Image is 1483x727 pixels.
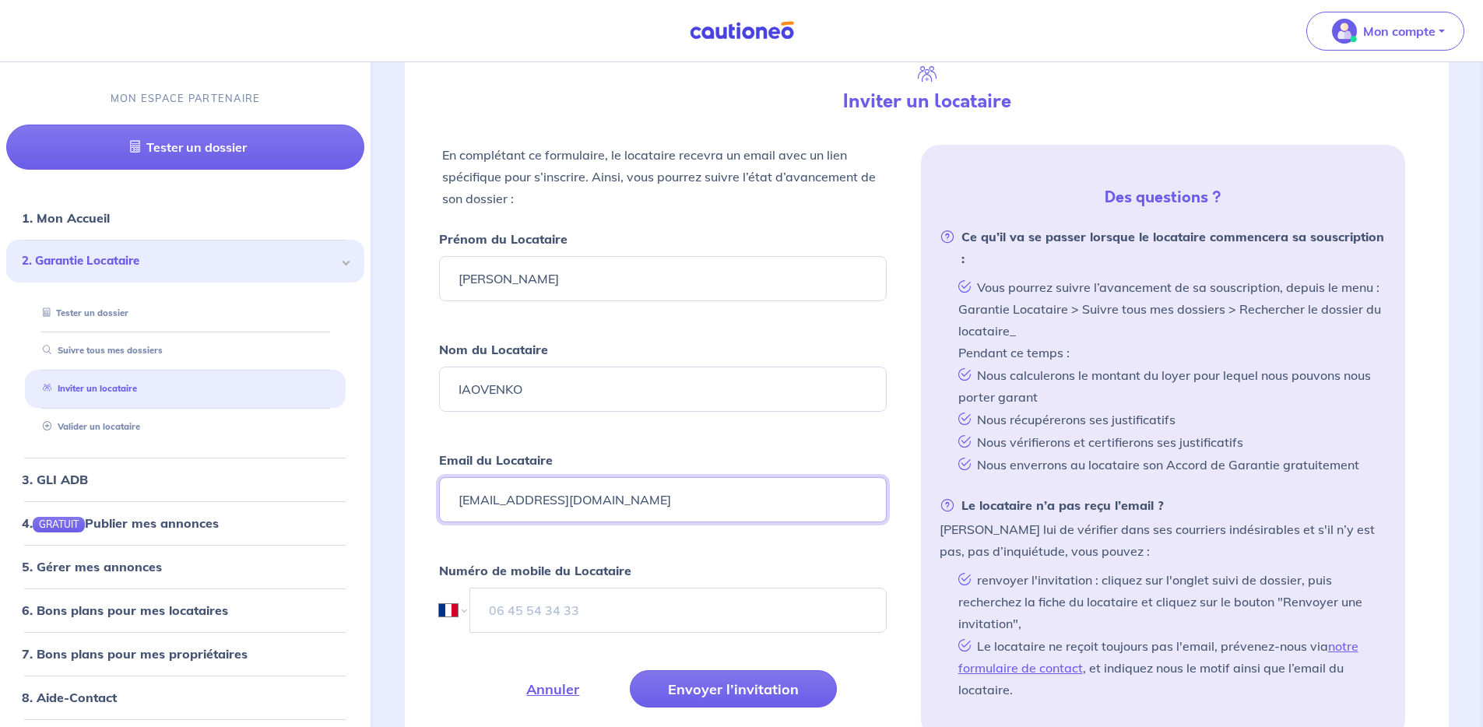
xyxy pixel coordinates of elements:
strong: Numéro de mobile du Locataire [439,563,631,578]
div: 6. Bons plans pour mes locataires [6,595,364,626]
div: 3. GLI ADB [6,464,364,495]
strong: Email du Locataire [439,452,553,468]
a: 3. GLI ADB [22,472,88,487]
a: Inviter un locataire [37,384,137,395]
div: 5. Gérer mes annonces [6,551,364,582]
li: [PERSON_NAME] lui de vérifier dans ses courriers indésirables et s'il n’y est pas, pas d’inquiétu... [940,494,1386,701]
h4: Inviter un locataire [680,90,1173,113]
div: Suivre tous mes dossiers [25,339,346,364]
input: Ex : John [439,256,886,301]
a: 7. Bons plans pour mes propriétaires [22,646,248,662]
a: Tester un dossier [37,307,128,318]
div: 7. Bons plans pour mes propriétaires [6,638,364,669]
li: Le locataire ne reçoit toujours pas l'email, prévenez-nous via , et indiquez nous le motif ainsi ... [952,634,1386,701]
li: Nous récupérerons ses justificatifs [952,408,1386,430]
a: 5. Gérer mes annonces [22,559,162,574]
img: illu_account_valid_menu.svg [1332,19,1357,44]
a: Tester un dossier [6,125,364,170]
p: Mon compte [1363,22,1436,40]
div: Tester un dossier [25,300,346,326]
a: Suivre tous mes dossiers [37,346,163,356]
a: 8. Aide-Contact [22,690,117,705]
a: 6. Bons plans pour mes locataires [22,602,228,618]
a: 4.GRATUITPublier mes annonces [22,515,219,531]
p: En complétant ce formulaire, le locataire recevra un email avec un lien spécifique pour s’inscrir... [442,144,883,209]
strong: Ce qu’il va se passer lorsque le locataire commencera sa souscription : [940,226,1386,269]
a: notre formulaire de contact [958,638,1358,676]
a: Valider un locataire [37,421,140,432]
div: 2. Garantie Locataire [6,241,364,283]
span: 2. Garantie Locataire [22,253,337,271]
button: Annuler [488,670,617,708]
div: 1. Mon Accueil [6,203,364,234]
input: Ex : john.doe@gmail.com [439,477,886,522]
input: 06 45 54 34 33 [469,588,886,633]
div: Inviter un locataire [25,377,346,402]
div: 4.GRATUITPublier mes annonces [6,507,364,539]
li: Nous vérifierons et certifierons ses justificatifs [952,430,1386,453]
input: Ex : Durand [439,367,886,412]
img: Cautioneo [684,21,800,40]
button: illu_account_valid_menu.svgMon compte [1306,12,1464,51]
p: MON ESPACE PARTENAIRE [111,91,261,106]
h5: Des questions ? [927,188,1399,207]
li: renvoyer l'invitation : cliquez sur l'onglet suivi de dossier, puis recherchez la fiche du locata... [952,568,1386,634]
strong: Prénom du Locataire [439,231,568,247]
div: 8. Aide-Contact [6,682,364,713]
a: 1. Mon Accueil [22,211,110,227]
button: Envoyer l’invitation [630,670,837,708]
div: Valider un locataire [25,414,346,440]
strong: Le locataire n’a pas reçu l’email ? [940,494,1164,516]
li: Vous pourrez suivre l’avancement de sa souscription, depuis le menu : Garantie Locataire > Suivre... [952,276,1386,363]
li: Nous enverrons au locataire son Accord de Garantie gratuitement [952,453,1386,476]
li: Nous calculerons le montant du loyer pour lequel nous pouvons nous porter garant [952,363,1386,408]
strong: Nom du Locataire [439,342,548,357]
